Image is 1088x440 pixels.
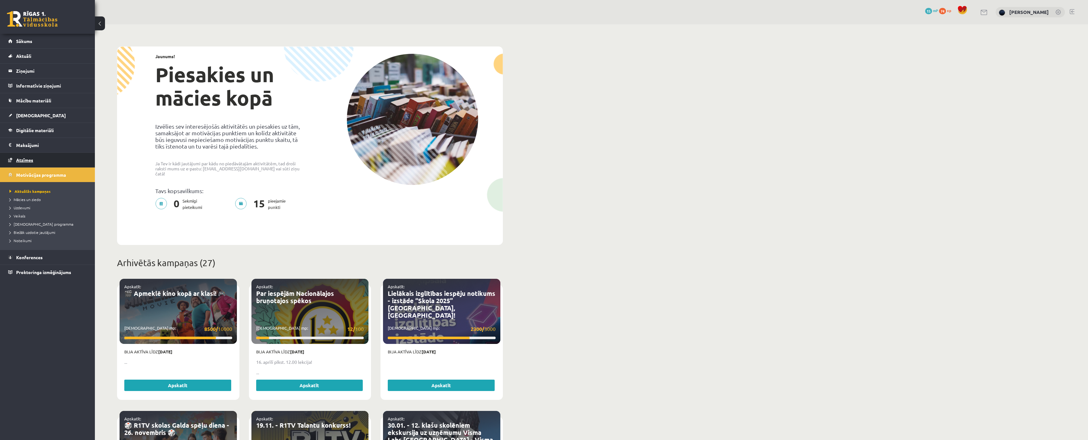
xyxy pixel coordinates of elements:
[16,78,87,93] legend: Informatīvie ziņojumi
[8,34,87,48] a: Sākums
[256,325,364,333] p: [DEMOGRAPHIC_DATA] mp:
[8,138,87,152] a: Maksājumi
[256,349,364,355] p: Bija aktīva līdz
[939,8,954,13] a: 74 xp
[155,187,305,194] p: Tavs kopsavilkums:
[256,289,334,305] a: Par iespējām Nacionālajos bruņotajos spēkos
[8,49,87,63] a: Aktuāli
[117,256,503,270] p: Arhivētās kampaņas (27)
[925,8,938,13] a: 15 mP
[124,359,232,365] p: ...
[8,78,87,93] a: Informatīvie ziņojumi
[8,250,87,265] a: Konferences
[471,326,484,332] strong: 2300/
[16,127,54,133] span: Digitālie materiāli
[204,326,218,332] strong: 8500/
[388,416,405,421] a: Apskatīt:
[16,53,31,59] span: Aktuāli
[9,188,89,194] a: Aktuālās kampaņas
[16,172,66,178] span: Motivācijas programma
[388,284,405,289] a: Apskatīt:
[170,198,182,211] span: 0
[8,168,87,182] a: Motivācijas programma
[9,197,89,202] a: Mācies un ziedo
[124,349,232,355] p: Bija aktīva līdz
[124,284,141,289] a: Apskatīt:
[9,238,89,243] a: Noteikumi
[999,9,1005,16] img: Nikolass Karpjuks
[256,369,364,376] p: ...
[250,198,268,211] span: 15
[9,222,73,227] span: [DEMOGRAPHIC_DATA] programma
[204,325,232,333] span: 10000
[8,153,87,167] a: Atzīmes
[8,108,87,123] a: [DEMOGRAPHIC_DATA]
[9,205,30,210] span: Uzdevumi
[9,213,25,218] span: Veikals
[256,416,273,421] a: Apskatīt:
[155,198,206,211] p: Sekmīgi pieteikumi
[155,123,305,150] p: Izvēlies sev interesējošās aktivitātēs un piesakies uz tām, samaksājot ar motivācijas punktiem un...
[347,326,355,332] strong: 12/
[290,349,304,354] strong: [DATE]
[235,198,289,211] p: pieejamie punkti
[1009,9,1049,15] a: [PERSON_NAME]
[388,349,496,355] p: Bija aktīva līdz
[124,289,226,297] a: 🎬 Apmeklē kino kopā ar klasi! 🎮
[8,265,87,279] a: Proktoringa izmēģinājums
[8,64,87,78] a: Ziņojumi
[124,416,141,421] a: Apskatīt:
[256,284,273,289] a: Apskatīt:
[347,54,478,185] img: campaign-image-1c4f3b39ab1f89d1fca25a8facaab35ebc8e40cf20aedba61fd73fb4233361ac.png
[9,213,89,219] a: Veikals
[471,325,496,333] span: 3000
[9,189,51,194] span: Aktuālās kampaņas
[9,205,89,211] a: Uzdevumi
[9,230,55,235] span: Biežāk uzdotie jautājumi
[947,8,951,13] span: xp
[124,421,229,437] a: 🎲 R1TV skolas Galda spēļu diena - 26. novembris 🎲
[158,349,172,354] strong: [DATE]
[155,63,305,110] h1: Piesakies un mācies kopā
[9,229,89,235] a: Biežāk uzdotie jautājumi
[347,325,364,333] span: 100
[256,359,312,365] strong: 16. aprīlī plkst. 12.00 lekcija!
[16,113,66,118] span: [DEMOGRAPHIC_DATA]
[16,38,32,44] span: Sākums
[16,98,51,103] span: Mācību materiāli
[155,161,305,176] p: Ja Tev ir kādi jautājumi par kādu no piedāvātajām aktivitātēm, tad droši raksti mums uz e-pastu: ...
[422,349,436,354] strong: [DATE]
[388,380,495,391] a: Apskatīt
[16,138,87,152] legend: Maksājumi
[939,8,946,14] span: 74
[388,325,496,333] p: [DEMOGRAPHIC_DATA] mp:
[155,53,175,59] strong: Jaunums!
[124,380,231,391] a: Apskatīt
[16,254,43,260] span: Konferences
[124,325,232,333] p: [DEMOGRAPHIC_DATA] mp:
[9,221,89,227] a: [DEMOGRAPHIC_DATA] programma
[9,238,32,243] span: Noteikumi
[933,8,938,13] span: mP
[16,269,71,275] span: Proktoringa izmēģinājums
[8,93,87,108] a: Mācību materiāli
[16,64,87,78] legend: Ziņojumi
[388,289,495,319] a: Lielākais izglītības iespēju notikums - izstāde “Skola 2025” [GEOGRAPHIC_DATA], [GEOGRAPHIC_DATA]!
[256,421,350,429] a: 19.11. - R1TV Talantu konkurss!
[7,11,58,27] a: Rīgas 1. Tālmācības vidusskola
[8,123,87,137] a: Digitālie materiāli
[16,157,33,163] span: Atzīmes
[9,197,41,202] span: Mācies un ziedo
[925,8,932,14] span: 15
[256,380,363,391] a: Apskatīt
